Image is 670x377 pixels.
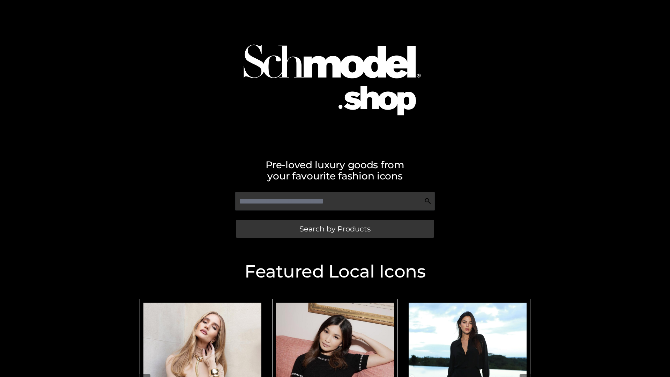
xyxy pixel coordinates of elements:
img: Search Icon [424,198,431,205]
h2: Pre-loved luxury goods from your favourite fashion icons [136,159,534,182]
span: Search by Products [299,225,371,232]
a: Search by Products [236,220,434,238]
h2: Featured Local Icons​ [136,263,534,280]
